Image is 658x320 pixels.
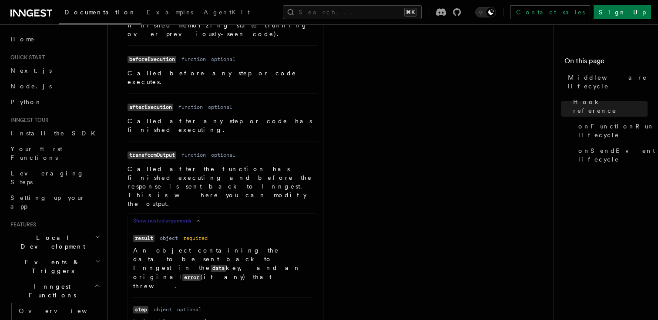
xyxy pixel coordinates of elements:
[10,194,85,210] span: Setting up your app
[211,56,235,63] dd: optional
[7,31,102,47] a: Home
[510,5,590,19] a: Contact sales
[10,130,101,137] span: Install the SDK
[564,70,648,94] a: Middleware lifecycle
[133,306,148,313] code: step
[7,258,95,275] span: Events & Triggers
[475,7,496,17] button: Toggle dark mode
[7,221,36,228] span: Features
[211,265,226,272] code: data
[10,35,35,44] span: Home
[204,9,250,16] span: AgentKit
[178,104,203,111] dd: function
[564,56,648,70] h4: On this page
[128,104,173,111] code: afterExecution
[594,5,651,19] a: Sign Up
[147,9,193,16] span: Examples
[578,122,655,139] span: onFunctionRun lifecycle
[128,12,318,38] p: Called after the function has finished memoizing state (running over previously-seen code).
[160,235,178,242] dd: object
[211,152,235,158] dd: optional
[578,146,655,164] span: onSendEvent lifecycle
[133,235,154,242] code: result
[7,190,102,214] a: Setting up your app
[15,303,102,319] a: Overview
[208,104,232,111] dd: optional
[182,274,201,281] code: error
[128,152,176,159] code: transformOutput
[7,94,102,110] a: Python
[128,56,176,63] code: beforeExecution
[7,141,102,165] a: Your first Functions
[128,117,318,134] p: Called after any step or code has finished executing.
[10,83,52,90] span: Node.js
[19,307,108,314] span: Overview
[570,94,648,118] a: Hook reference
[10,145,62,161] span: Your first Functions
[183,235,208,242] dd: required
[59,3,141,24] a: Documentation
[7,54,45,61] span: Quick start
[7,165,102,190] a: Leveraging Steps
[181,56,206,63] dd: function
[7,233,95,251] span: Local Development
[181,152,206,158] dd: function
[133,246,312,290] p: An object containing the data to be sent back to Inngest in the key, and an original (if any) tha...
[64,9,136,16] span: Documentation
[154,306,172,313] dd: object
[141,3,198,24] a: Examples
[10,170,84,185] span: Leveraging Steps
[128,165,318,208] p: Called after the function has finished executing and before the response is sent back to Inngest....
[133,217,204,224] button: Show nested arguments
[7,78,102,94] a: Node.js
[10,98,42,105] span: Python
[7,230,102,254] button: Local Development
[7,63,102,78] a: Next.js
[568,73,648,91] span: Middleware lifecycle
[7,279,102,303] button: Inngest Functions
[177,306,201,313] dd: optional
[198,3,255,24] a: AgentKit
[7,117,49,124] span: Inngest tour
[575,143,648,167] a: onSendEvent lifecycle
[7,254,102,279] button: Events & Triggers
[404,8,416,17] kbd: ⌘K
[10,67,52,74] span: Next.js
[283,5,422,19] button: Search...⌘K
[7,282,94,300] span: Inngest Functions
[575,118,648,143] a: onFunctionRun lifecycle
[573,98,648,115] span: Hook reference
[128,69,318,86] p: Called before any step or code executes.
[7,125,102,141] a: Install the SDK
